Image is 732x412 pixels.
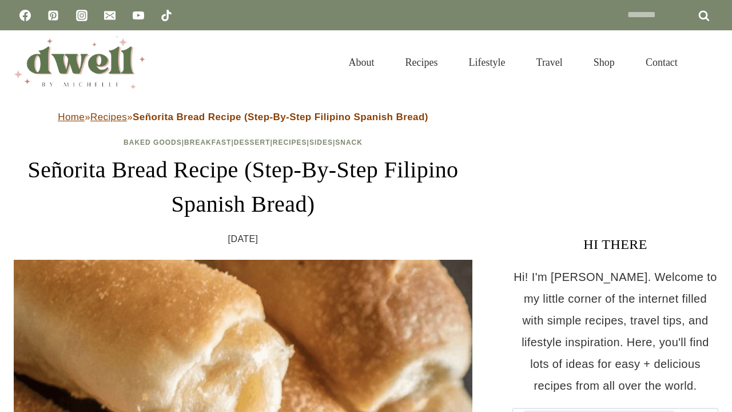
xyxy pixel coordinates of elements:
[228,231,258,248] time: [DATE]
[98,4,121,27] a: Email
[453,42,521,82] a: Lifestyle
[630,42,693,82] a: Contact
[155,4,178,27] a: TikTok
[14,153,472,221] h1: Señorita Bread Recipe (Step-By-Step Filipino Spanish Bread)
[333,42,693,82] nav: Primary Navigation
[335,138,363,146] a: Snack
[273,138,307,146] a: Recipes
[234,138,270,146] a: Dessert
[58,112,85,122] a: Home
[124,138,363,146] span: | | | | |
[390,42,453,82] a: Recipes
[127,4,150,27] a: YouTube
[42,4,65,27] a: Pinterest
[90,112,127,122] a: Recipes
[184,138,231,146] a: Breakfast
[70,4,93,27] a: Instagram
[58,112,428,122] span: » »
[512,266,718,397] p: Hi! I'm [PERSON_NAME]. Welcome to my little corner of the internet filled with simple recipes, tr...
[512,234,718,255] h3: HI THERE
[333,42,390,82] a: About
[14,4,37,27] a: Facebook
[578,42,630,82] a: Shop
[699,53,718,72] button: View Search Form
[521,42,578,82] a: Travel
[133,112,428,122] strong: Señorita Bread Recipe (Step-By-Step Filipino Spanish Bread)
[309,138,333,146] a: Sides
[124,138,182,146] a: Baked Goods
[14,36,145,89] img: DWELL by michelle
